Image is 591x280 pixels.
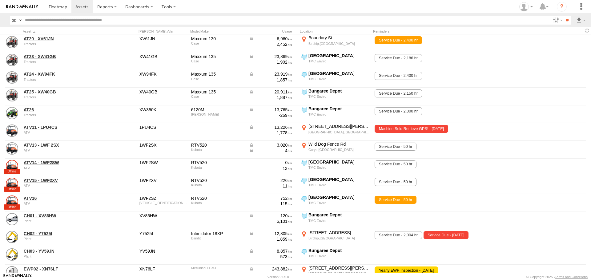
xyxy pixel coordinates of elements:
[300,71,371,87] label: Click to View Current Location
[375,89,422,97] span: Service Due - 2,150 hr
[300,124,371,140] label: Click to View Current Location
[249,254,292,259] div: 573
[308,106,370,112] div: Bungaree Depot
[24,231,108,236] a: CH02 - Y7525I
[300,230,371,246] label: Click to View Current Location
[3,274,32,280] a: Visit our Website
[6,231,18,243] a: View Asset Details
[308,265,370,271] div: [STREET_ADDRESS][PERSON_NAME]
[584,28,591,34] span: Refresh
[24,195,108,201] a: ATV16
[249,201,292,207] div: 115
[375,266,438,274] span: Yearly EWP Inspection - 01/08/2025
[300,29,371,34] div: Location
[24,113,108,117] div: undefined
[191,148,245,152] div: Kubota
[424,231,469,239] span: Service Due - 08/03/2025
[191,160,245,165] div: RTV520
[249,272,292,277] div: 369
[308,219,370,223] div: TMC Enviro
[557,2,567,12] i: ?
[139,231,187,236] div: Y7525I
[18,16,23,25] label: Search Query
[308,271,370,276] div: [GEOGRAPHIC_DATA],[GEOGRAPHIC_DATA]
[24,42,108,46] div: undefined
[6,89,18,101] a: View Asset Details
[375,160,416,168] span: Service Due - 50 hr
[249,107,292,112] div: Data from Vehicle CANbus
[191,107,245,112] div: 6120M
[375,107,422,115] span: Service Due - 2,000 hr
[308,254,370,258] div: TMC Enviro
[139,29,188,34] div: [PERSON_NAME]./Vin
[139,178,187,183] div: 1WF2XV
[6,213,18,225] a: View Asset Details
[375,125,448,133] span: Machine Sold Retrieve GPS! - 03/05/2025
[24,95,108,99] div: undefined
[308,195,370,200] div: [GEOGRAPHIC_DATA]
[191,54,245,59] div: Maxxum 135
[191,266,245,270] div: Mitsubishi / GMJ
[375,54,422,62] span: Service Due - 2,186 hr
[24,124,108,130] a: ATV11 - 1PU4CS
[308,183,370,187] div: TMC Enviro
[308,35,370,41] div: Boundary St
[191,201,245,205] div: Kubota
[248,29,297,34] div: Usage
[249,36,292,41] div: Data from Vehicle CANbus
[308,41,370,46] div: Birchip,[GEOGRAPHIC_DATA]
[308,236,370,240] div: Birchip,[GEOGRAPHIC_DATA]
[24,89,108,95] a: AT25 - XW40GB
[6,160,18,172] a: View Asset Details
[24,237,108,241] div: undefined
[308,71,370,76] div: [GEOGRAPHIC_DATA]
[550,16,564,25] label: Search Filter Options
[191,71,245,77] div: Maxxum 135
[191,142,245,148] div: RTV520
[249,178,292,183] div: 226
[300,159,371,176] label: Click to View Current Location
[191,95,245,98] div: Case
[249,148,292,153] div: Data from Vehicle CANbus
[139,248,187,254] div: YV59JN
[6,5,38,9] img: rand-logo.svg
[373,29,472,34] div: Reminders
[308,248,370,253] div: Bungaree Depot
[249,54,292,59] div: Data from Vehicle CANbus
[24,60,108,64] div: undefined
[6,107,18,119] a: View Asset Details
[249,112,292,118] div: -269
[191,36,245,41] div: Maxxum 130
[139,71,187,77] div: XW94FK
[24,184,108,187] div: undefined
[249,266,292,272] div: Data from Vehicle CANbus
[249,183,292,189] div: 11
[300,195,371,211] label: Click to View Current Location
[24,131,108,134] div: undefined
[249,89,292,95] div: Data from Vehicle CANbus
[375,196,416,204] span: Service Due - 50 hr
[191,89,245,95] div: Maxxum 135
[24,254,108,258] div: undefined
[24,148,108,152] div: undefined
[191,178,245,183] div: RTV520
[249,77,292,83] div: 1,857
[24,213,108,219] a: CH01 - XV86HW
[308,159,370,165] div: [GEOGRAPHIC_DATA]
[249,231,292,236] div: Data from Vehicle CANbus
[308,141,370,147] div: Wild Dog Fence Rd
[6,248,18,261] a: View Asset Details
[6,195,18,208] a: View Asset Details
[517,2,535,11] div: Adam Falloon
[308,77,370,81] div: TMC Enviro
[139,201,187,205] div: A5KA1DGAPPG018999
[249,213,292,219] div: Data from Vehicle CANbus
[249,248,292,254] div: Data from Vehicle CANbus
[24,219,108,223] div: undefined
[300,35,371,52] label: Click to View Current Location
[308,124,370,129] div: [STREET_ADDRESS][PERSON_NAME]
[191,236,245,240] div: Bandit
[139,160,187,165] div: 1WF2SW
[139,54,187,59] div: XW41GB
[24,71,108,77] a: AT24 - XW94FK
